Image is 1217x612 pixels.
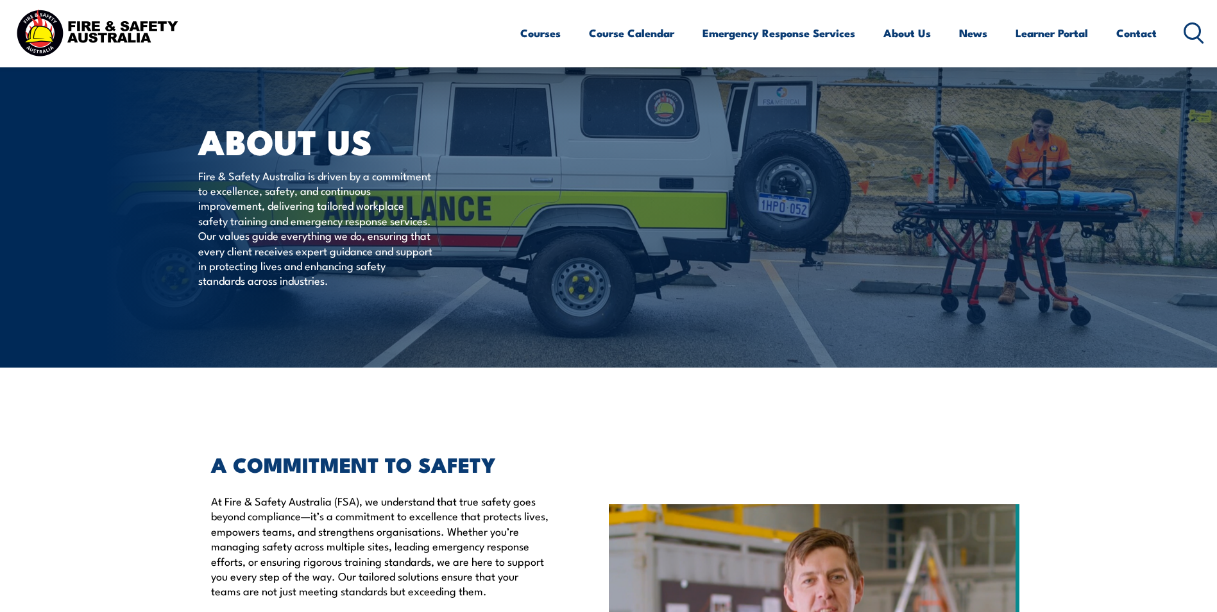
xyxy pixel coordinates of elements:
a: About Us [883,16,931,50]
h2: A COMMITMENT TO SAFETY [211,455,550,473]
h1: About Us [198,126,515,156]
a: Courses [520,16,561,50]
p: Fire & Safety Australia is driven by a commitment to excellence, safety, and continuous improveme... [198,168,432,288]
a: Contact [1116,16,1157,50]
a: Course Calendar [589,16,674,50]
a: Emergency Response Services [702,16,855,50]
p: At Fire & Safety Australia (FSA), we understand that true safety goes beyond compliance—it’s a co... [211,493,550,599]
a: News [959,16,987,50]
a: Learner Portal [1016,16,1088,50]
